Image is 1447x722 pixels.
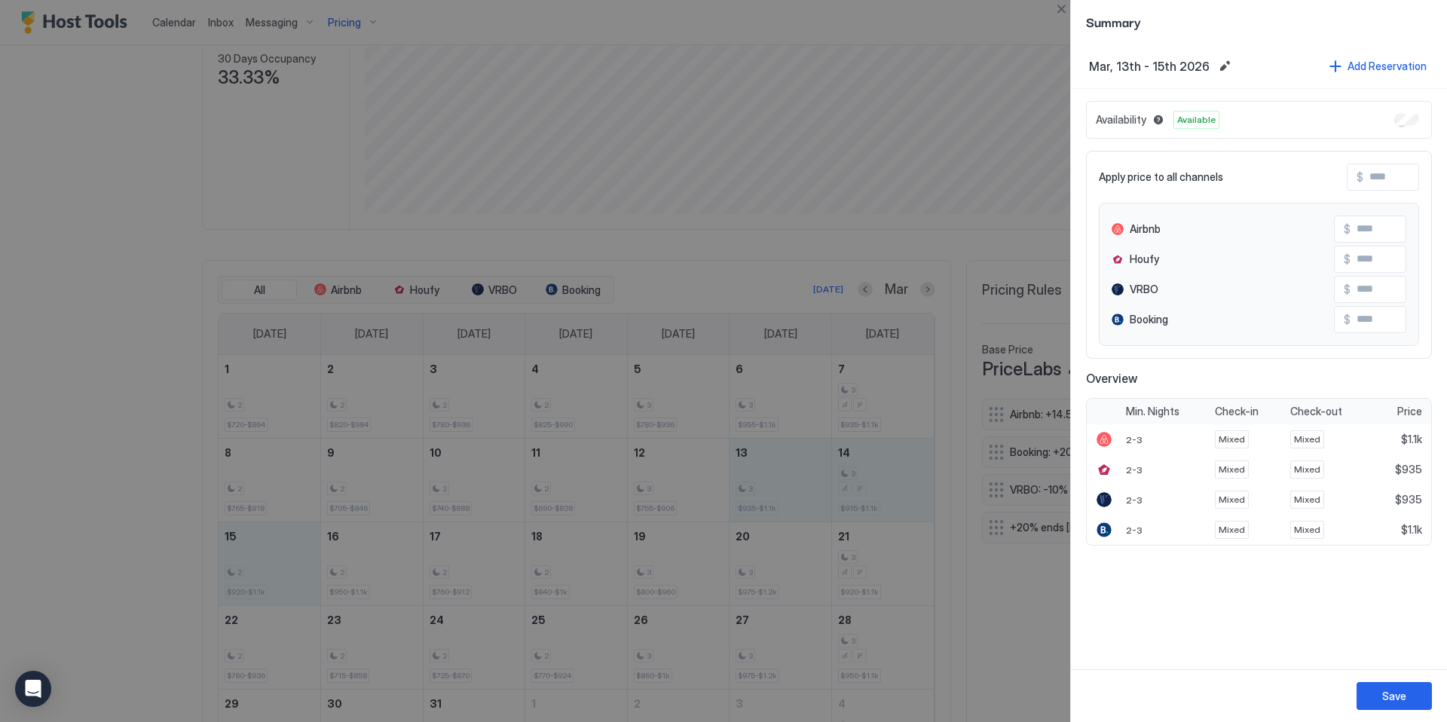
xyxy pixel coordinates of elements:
[1382,688,1406,704] div: Save
[1327,56,1429,76] button: Add Reservation
[1219,433,1245,446] span: Mixed
[1089,59,1210,74] span: Mar, 13th - 15th 2026
[1357,170,1363,184] span: $
[1344,283,1351,296] span: $
[1397,405,1422,418] span: Price
[1126,405,1179,418] span: Min. Nights
[1215,405,1259,418] span: Check-in
[1348,58,1427,74] div: Add Reservation
[1219,463,1245,476] span: Mixed
[1130,252,1159,266] span: Houfy
[1344,222,1351,236] span: $
[1294,463,1320,476] span: Mixed
[1130,313,1168,326] span: Booking
[1290,405,1342,418] span: Check-out
[1294,523,1320,537] span: Mixed
[1219,493,1245,506] span: Mixed
[1401,433,1422,446] span: $1.1k
[1344,313,1351,326] span: $
[1126,494,1143,506] span: 2-3
[1401,523,1422,537] span: $1.1k
[1130,222,1161,236] span: Airbnb
[1099,170,1223,184] span: Apply price to all channels
[1216,57,1234,75] button: Edit date range
[1177,113,1216,127] span: Available
[1096,113,1146,127] span: Availability
[1130,283,1158,296] span: VRBO
[1395,463,1422,476] span: $935
[1126,525,1143,536] span: 2-3
[1086,12,1432,31] span: Summary
[1126,434,1143,445] span: 2-3
[1294,433,1320,446] span: Mixed
[1219,523,1245,537] span: Mixed
[1344,252,1351,266] span: $
[1395,493,1422,506] span: $935
[1126,464,1143,476] span: 2-3
[1357,682,1432,710] button: Save
[1294,493,1320,506] span: Mixed
[15,671,51,707] div: Open Intercom Messenger
[1086,371,1432,386] span: Overview
[1149,111,1167,129] button: Blocked dates override all pricing rules and remain unavailable until manually unblocked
